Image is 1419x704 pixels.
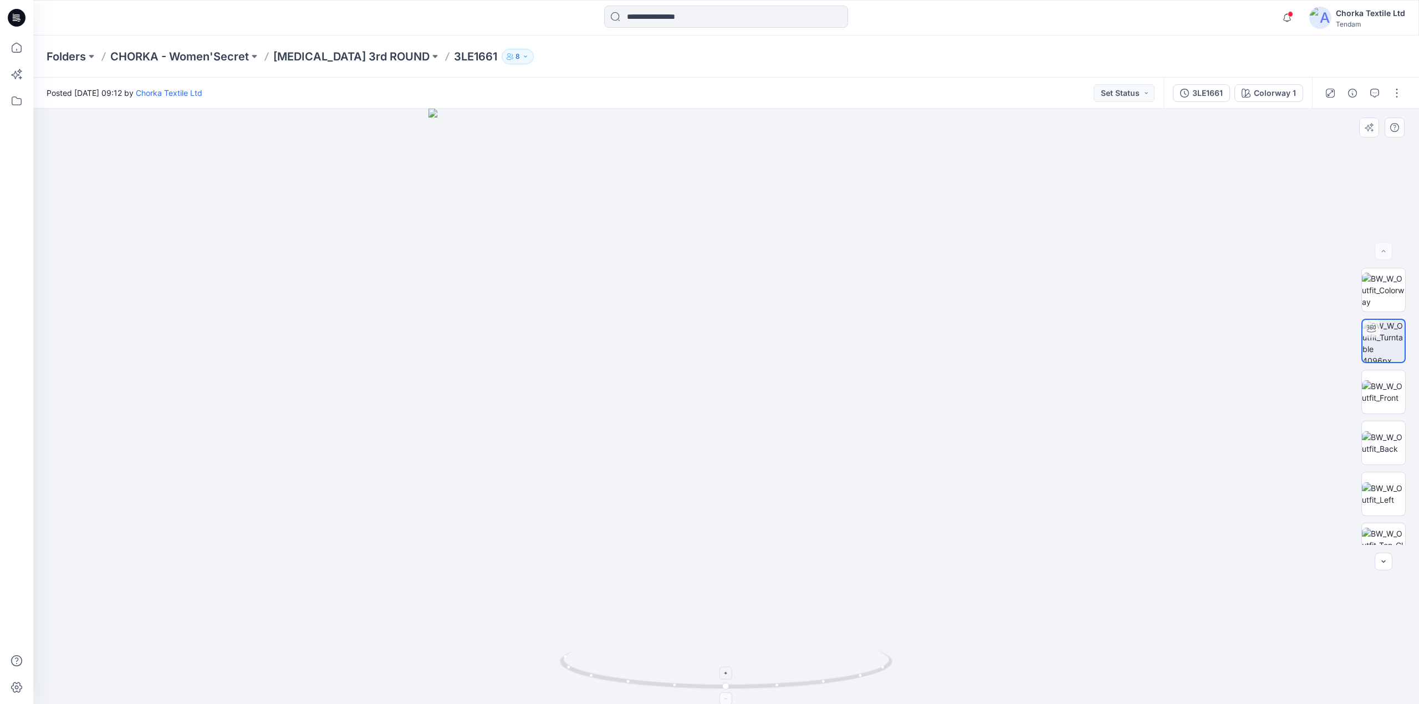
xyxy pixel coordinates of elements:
button: Colorway 1 [1234,84,1303,102]
img: avatar [1309,7,1331,29]
a: [MEDICAL_DATA] 3rd ROUND [273,49,430,64]
div: Tendam [1336,20,1405,28]
img: BW_W_Outfit_Turntable 4096px [1362,320,1405,362]
div: Chorka Textile Ltd [1336,7,1405,20]
img: BW_W_Outfit_Top_CloseUp [1362,528,1405,563]
a: CHORKA - Women'Secret [110,49,249,64]
a: Chorka Textile Ltd [136,88,202,98]
p: 8 [515,50,520,63]
p: 3LE1661 [454,49,497,64]
button: Details [1344,84,1361,102]
img: BW_W_Outfit_Left [1362,482,1405,506]
span: Posted [DATE] 09:12 by [47,87,202,99]
img: BW_W_Outfit_Back [1362,431,1405,455]
img: BW_W_Outfit_Colorway [1362,273,1405,308]
button: 8 [502,49,534,64]
div: Colorway 1 [1254,87,1296,99]
img: BW_W_Outfit_Front [1362,380,1405,404]
div: 3LE1661 [1192,87,1223,99]
a: Folders [47,49,86,64]
button: 3LE1661 [1173,84,1230,102]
